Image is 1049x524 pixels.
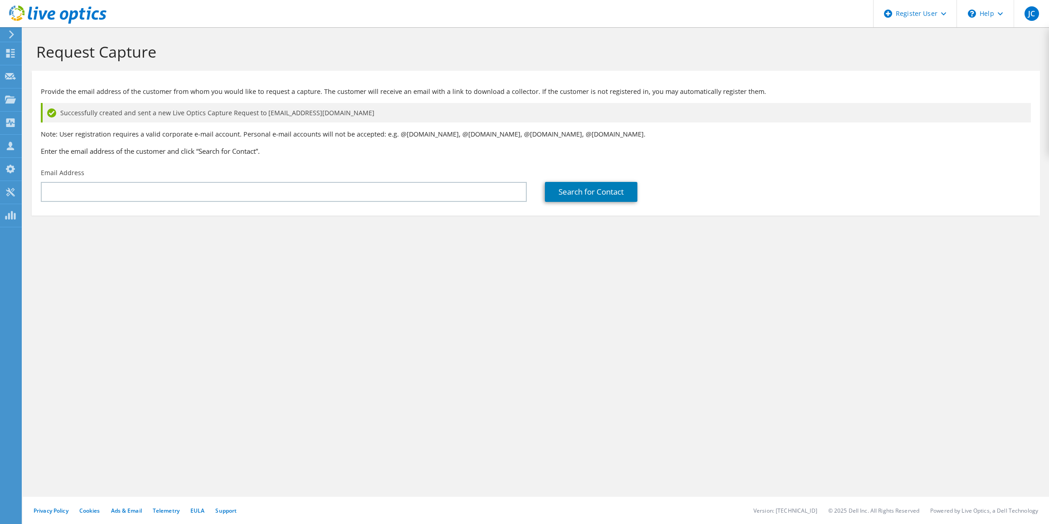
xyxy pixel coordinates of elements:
a: Telemetry [153,507,180,514]
a: Cookies [79,507,100,514]
h1: Request Capture [36,42,1031,61]
li: Powered by Live Optics, a Dell Technology [930,507,1038,514]
svg: \n [968,10,976,18]
span: JC [1025,6,1039,21]
a: Search for Contact [545,182,637,202]
li: © 2025 Dell Inc. All Rights Reserved [828,507,919,514]
h3: Enter the email address of the customer and click “Search for Contact”. [41,146,1031,156]
a: Ads & Email [111,507,142,514]
span: Successfully created and sent a new Live Optics Capture Request to [EMAIL_ADDRESS][DOMAIN_NAME] [60,108,374,118]
a: EULA [190,507,204,514]
a: Privacy Policy [34,507,68,514]
a: Support [215,507,237,514]
label: Email Address [41,168,84,177]
li: Version: [TECHNICAL_ID] [753,507,817,514]
p: Provide the email address of the customer from whom you would like to request a capture. The cust... [41,87,1031,97]
p: Note: User registration requires a valid corporate e-mail account. Personal e-mail accounts will ... [41,129,1031,139]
